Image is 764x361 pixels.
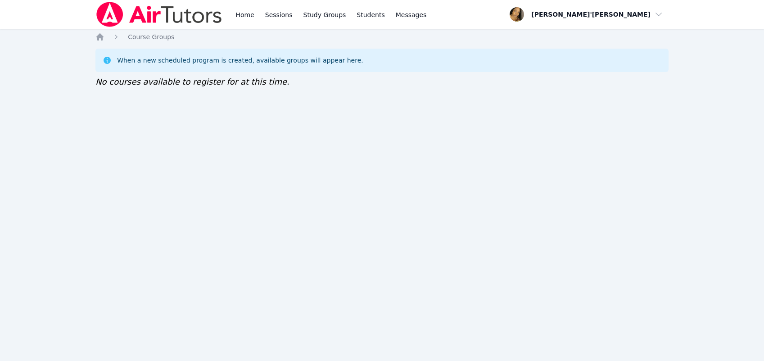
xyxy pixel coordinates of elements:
div: When a new scheduled program is created, available groups will appear here. [117,56,363,65]
span: Messages [396,10,427,19]
img: Air Tutors [95,2,223,27]
span: No courses available to register for at this time. [95,77,289,86]
nav: Breadcrumb [95,32,669,41]
a: Course Groups [128,32,174,41]
span: Course Groups [128,33,174,41]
